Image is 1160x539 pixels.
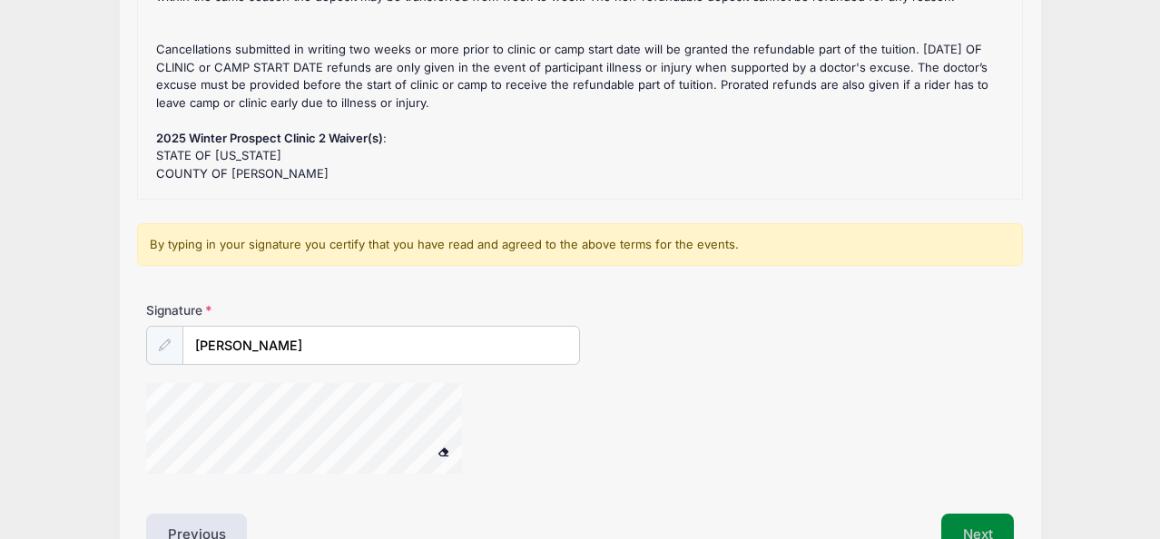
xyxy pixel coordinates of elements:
[156,131,383,145] strong: 2025 Winter Prospect Clinic 2 Waiver(s)
[182,326,580,365] input: Enter first and last name
[146,301,363,319] label: Signature
[137,223,1023,267] div: By typing in your signature you certify that you have read and agreed to the above terms for the ...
